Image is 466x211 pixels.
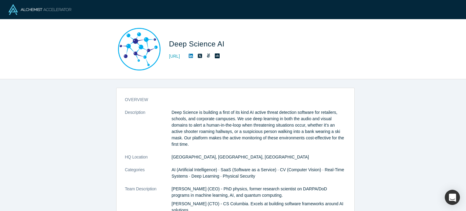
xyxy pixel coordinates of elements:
[172,154,346,160] dd: [GEOGRAPHIC_DATA], [GEOGRAPHIC_DATA], [GEOGRAPHIC_DATA]
[172,167,344,179] span: AI (Artificial Intelligence) · SaaS (Software as a Service) · CV (Computer Vision) · Real-Time Sy...
[125,97,337,103] h3: overview
[172,109,346,148] p: Deep Science is building a first of its kind AI active threat detection software for retailers, s...
[118,28,160,70] img: Deep Science AI's Logo
[125,167,172,186] dt: Categories
[169,53,180,60] a: [URL]
[125,109,172,154] dt: Description
[8,4,71,15] img: Alchemist Logo
[172,186,346,199] p: [PERSON_NAME] (CEO) - PhD physics, former research scientist on DARPA/DoD programs in machine lea...
[169,40,227,48] span: Deep Science AI
[125,154,172,167] dt: HQ Location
